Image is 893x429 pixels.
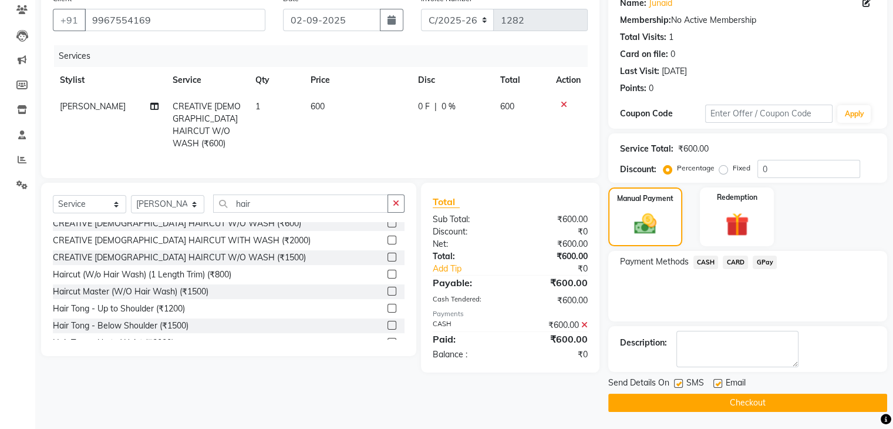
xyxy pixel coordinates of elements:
[620,108,705,120] div: Coupon Code
[53,9,86,31] button: +91
[524,263,596,275] div: ₹0
[670,48,675,61] div: 0
[53,269,231,281] div: Haircut (W/o Hair Wash) (1 Length Trim) (₹800)
[311,101,325,112] span: 600
[424,276,510,290] div: Payable:
[510,276,597,290] div: ₹600.00
[418,100,430,113] span: 0 F
[85,9,265,31] input: Search by Name/Mobile/Email/Code
[726,377,746,391] span: Email
[608,377,669,391] span: Send Details On
[442,100,456,113] span: 0 %
[424,238,510,250] div: Net:
[434,100,437,113] span: |
[166,67,248,93] th: Service
[53,252,306,264] div: CREATIVE [DEMOGRAPHIC_DATA] HAIRCUT W/O WASH (₹1500)
[678,143,709,155] div: ₹600.00
[173,101,241,149] span: CREATIVE [DEMOGRAPHIC_DATA] HAIRCUT W/O WASH (₹600)
[213,195,388,213] input: Search or Scan
[53,286,208,298] div: Haircut Master (W/O Hair Wash) (₹1500)
[510,238,597,250] div: ₹600.00
[510,213,597,226] div: ₹600.00
[304,67,411,93] th: Price
[510,226,597,238] div: ₹0
[424,213,510,226] div: Sub Total:
[510,348,597,361] div: ₹0
[549,67,588,93] th: Action
[433,309,588,319] div: Payments
[53,320,188,332] div: Hair Tong - Below Shoulder (₹1500)
[733,163,750,173] label: Fixed
[493,67,549,93] th: Total
[510,250,597,263] div: ₹600.00
[248,67,304,93] th: Qty
[424,348,510,361] div: Balance :
[693,256,719,269] span: CASH
[424,226,510,238] div: Discount:
[424,263,524,275] a: Add Tip
[620,82,646,95] div: Points:
[620,31,666,43] div: Total Visits:
[705,105,833,123] input: Enter Offer / Coupon Code
[424,294,510,307] div: Cash Tendered:
[53,234,311,247] div: CREATIVE [DEMOGRAPHIC_DATA] HAIRCUT WITH WASH (₹2000)
[54,45,597,67] div: Services
[717,192,757,203] label: Redemption
[753,256,777,269] span: GPay
[424,319,510,331] div: CASH
[620,143,673,155] div: Service Total:
[686,377,704,391] span: SMS
[608,394,887,412] button: Checkout
[620,256,689,268] span: Payment Methods
[662,65,687,78] div: [DATE]
[53,67,166,93] th: Stylist
[411,67,493,93] th: Disc
[723,256,748,269] span: CARD
[649,82,653,95] div: 0
[60,101,126,112] span: [PERSON_NAME]
[424,250,510,263] div: Total:
[620,48,668,61] div: Card on file:
[255,101,260,112] span: 1
[620,14,671,26] div: Membership:
[53,303,185,315] div: Hair Tong - Up to Shoulder (₹1200)
[627,211,663,237] img: _cash.svg
[424,332,510,346] div: Paid:
[718,210,756,239] img: _gift.svg
[677,163,715,173] label: Percentage
[510,319,597,331] div: ₹600.00
[837,105,871,123] button: Apply
[53,217,301,230] div: CREATIVE [DEMOGRAPHIC_DATA] HAIRCUT W/O WASH (₹600)
[500,101,514,112] span: 600
[617,193,673,204] label: Manual Payment
[53,337,174,349] div: Hair Tong - Up to Waist (₹2000)
[620,163,656,176] div: Discount:
[620,337,667,349] div: Description:
[433,196,460,208] span: Total
[620,14,875,26] div: No Active Membership
[510,294,597,307] div: ₹600.00
[669,31,673,43] div: 1
[510,332,597,346] div: ₹600.00
[620,65,659,78] div: Last Visit:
